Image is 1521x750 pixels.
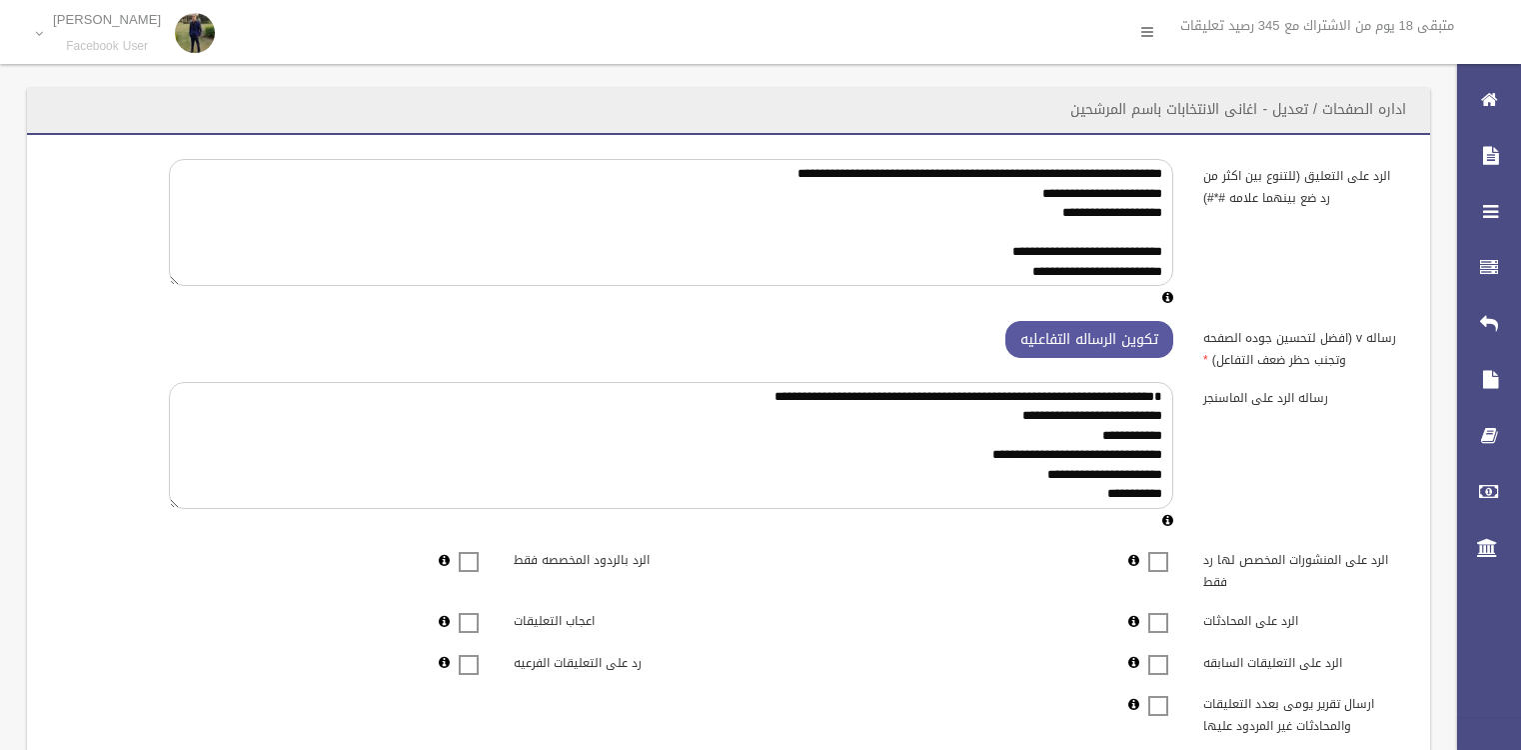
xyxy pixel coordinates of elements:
[53,39,161,54] small: Facebook User
[1188,382,1418,410] label: رساله الرد على الماسنجر
[1188,321,1418,371] label: رساله v (افضل لتحسين جوده الصفحه وتجنب حظر ضعف التفاعل)
[1005,321,1173,358] button: تكوين الرساله التفاعليه
[1046,90,1430,129] header: اداره الصفحات / تعديل - اغانى الانتخابات باسم المرشحين
[499,646,729,674] label: رد على التعليقات الفرعيه
[53,12,161,27] p: [PERSON_NAME]
[1188,646,1418,674] label: الرد على التعليقات السابقه
[1188,605,1418,633] label: الرد على المحادثات
[499,605,729,633] label: اعجاب التعليقات
[499,544,729,572] label: الرد بالردود المخصصه فقط
[1188,544,1418,594] label: الرد على المنشورات المخصص لها رد فقط
[1188,159,1418,209] label: الرد على التعليق (للتنوع بين اكثر من رد ضع بينهما علامه #*#)
[1188,688,1418,738] label: ارسال تقرير يومى بعدد التعليقات والمحادثات غير المردود عليها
